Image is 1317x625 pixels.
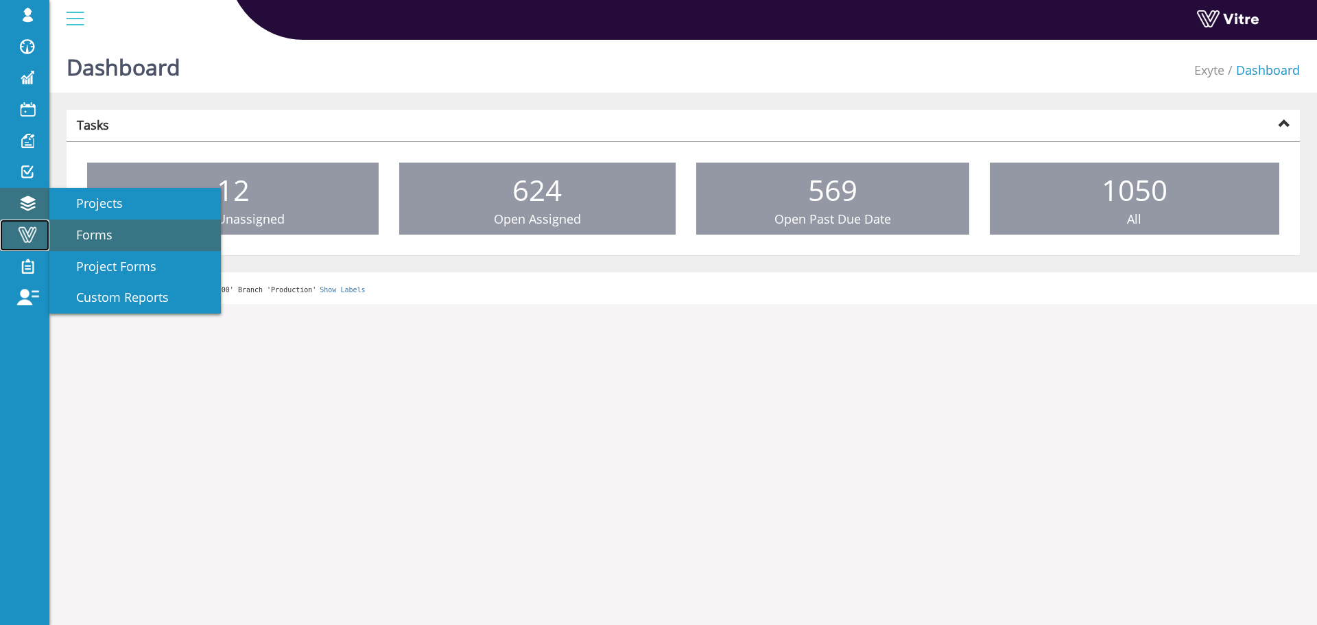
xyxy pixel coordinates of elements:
[60,258,156,274] span: Project Forms
[1194,62,1224,78] a: Exyte
[696,163,969,235] a: 569 Open Past Due Date
[49,251,221,283] a: Project Forms
[774,211,891,227] span: Open Past Due Date
[49,282,221,314] a: Custom Reports
[494,211,581,227] span: Open Assigned
[67,34,180,93] h1: Dashboard
[1102,170,1167,209] span: 1050
[1224,62,1300,80] li: Dashboard
[399,163,675,235] a: 624 Open Assigned
[60,195,123,211] span: Projects
[217,170,250,209] span: 12
[990,163,1279,235] a: 1050 All
[808,170,857,209] span: 569
[87,163,379,235] a: 12 Open Unassigned
[60,226,112,243] span: Forms
[1127,211,1141,227] span: All
[49,220,221,251] a: Forms
[512,170,562,209] span: 624
[320,286,365,294] a: Show Labels
[182,211,285,227] span: Open Unassigned
[60,289,169,305] span: Custom Reports
[77,117,109,133] strong: Tasks
[49,188,221,220] a: Projects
